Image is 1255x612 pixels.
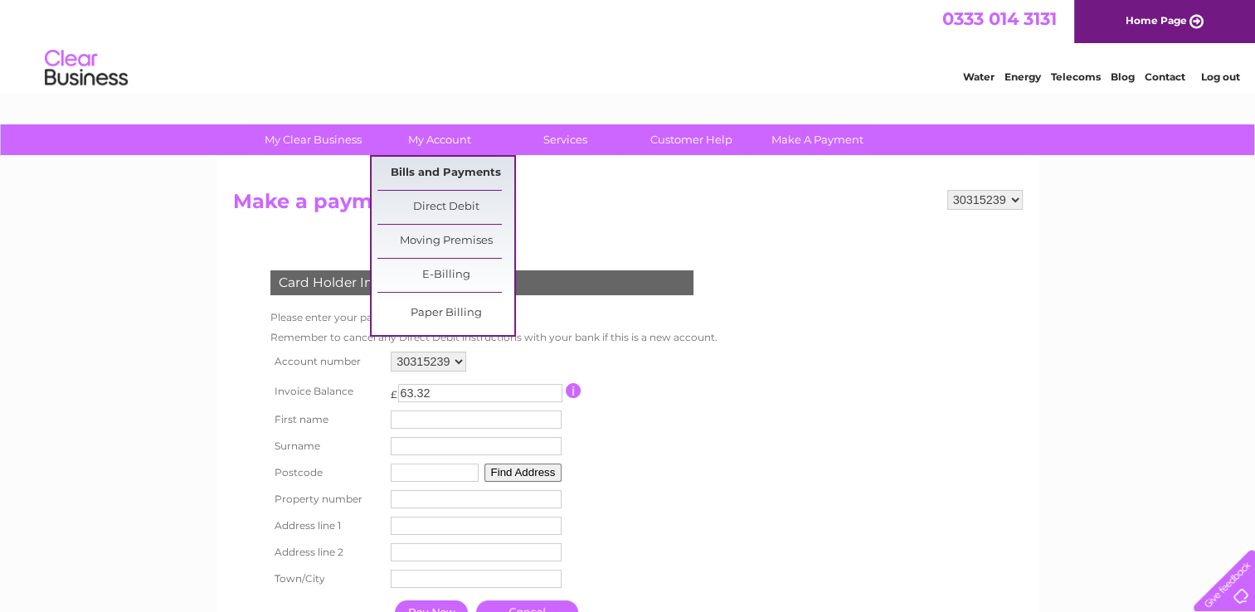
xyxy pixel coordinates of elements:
a: Telecoms [1051,70,1101,83]
a: Water [963,70,995,83]
button: Find Address [484,464,562,482]
th: Postcode [266,459,387,486]
a: Direct Debit [377,191,514,224]
div: Clear Business is a trading name of Verastar Limited (registered in [GEOGRAPHIC_DATA] No. 3667643... [236,9,1020,80]
a: Log out [1200,70,1239,83]
a: Moving Premises [377,225,514,258]
th: First name [266,406,387,433]
a: Blog [1111,70,1135,83]
img: logo.png [44,43,129,94]
th: Account number [266,347,387,376]
a: E-Billing [377,259,514,292]
td: Please enter your payment card details below. [266,308,722,328]
a: Services [497,124,634,155]
a: Energy [1004,70,1041,83]
a: Bills and Payments [377,157,514,190]
a: Paper Billing [377,297,514,330]
th: Town/City [266,566,387,592]
th: Property number [266,486,387,512]
div: Card Holder Information [270,270,693,295]
th: Surname [266,433,387,459]
a: My Clear Business [245,124,382,155]
td: £ [391,380,397,401]
th: Address line 1 [266,512,387,539]
td: Remember to cancel any Direct Debit instructions with your bank if this is a new account. [266,328,722,347]
h2: Make a payment [233,190,1023,221]
a: Customer Help [623,124,760,155]
a: Contact [1145,70,1185,83]
a: My Account [371,124,508,155]
th: Invoice Balance [266,376,387,406]
a: Make A Payment [749,124,886,155]
a: 0333 014 3131 [942,8,1057,29]
th: Address line 2 [266,539,387,566]
input: Information [566,383,581,398]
